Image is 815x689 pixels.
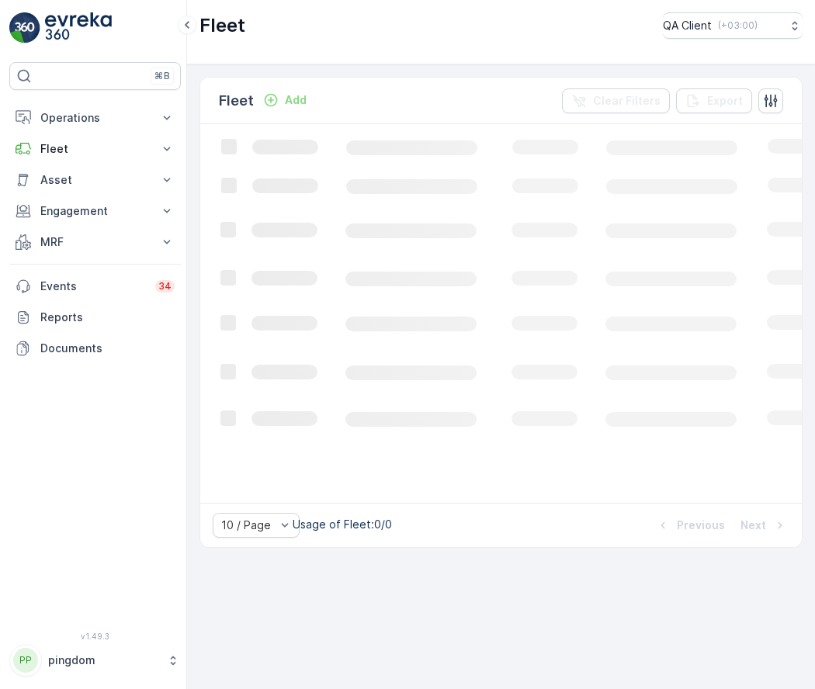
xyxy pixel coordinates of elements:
[40,341,175,356] p: Documents
[562,88,670,113] button: Clear Filters
[285,92,307,108] p: Add
[40,141,150,157] p: Fleet
[9,271,181,302] a: Events34
[9,12,40,43] img: logo
[40,310,175,325] p: Reports
[739,516,789,535] button: Next
[45,12,112,43] img: logo_light-DOdMpM7g.png
[9,644,181,677] button: PPpingdom
[40,234,150,250] p: MRF
[293,517,392,532] p: Usage of Fleet : 0/0
[9,227,181,258] button: MRF
[40,172,150,188] p: Asset
[40,203,150,219] p: Engagement
[48,653,159,668] p: pingdom
[9,102,181,133] button: Operations
[9,333,181,364] a: Documents
[718,19,758,32] p: ( +03:00 )
[9,133,181,164] button: Fleet
[663,18,712,33] p: QA Client
[199,13,245,38] p: Fleet
[9,302,181,333] a: Reports
[13,648,38,673] div: PP
[676,88,752,113] button: Export
[158,280,172,293] p: 34
[154,70,170,82] p: ⌘B
[257,91,313,109] button: Add
[707,93,743,109] p: Export
[740,518,766,533] p: Next
[663,12,803,39] button: QA Client(+03:00)
[9,632,181,641] span: v 1.49.3
[654,516,727,535] button: Previous
[9,196,181,227] button: Engagement
[40,279,146,294] p: Events
[219,90,254,112] p: Fleet
[677,518,725,533] p: Previous
[593,93,661,109] p: Clear Filters
[9,164,181,196] button: Asset
[40,110,150,126] p: Operations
